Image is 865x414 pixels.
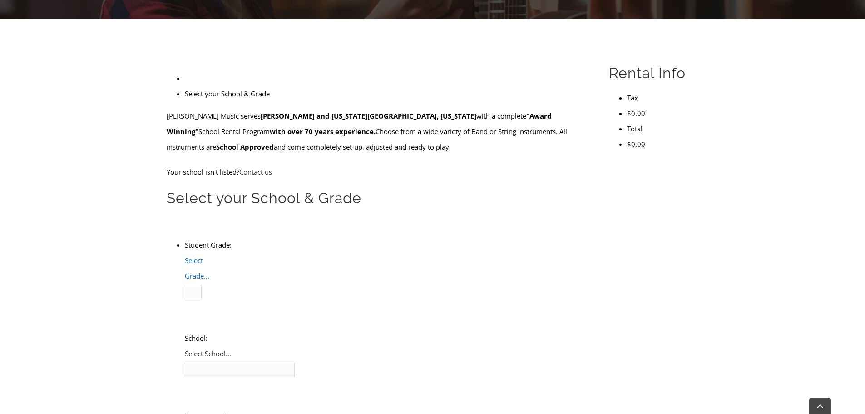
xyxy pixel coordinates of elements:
p: Your school isn't listed? [167,164,588,180]
h2: Select your School & Grade [167,189,588,208]
a: Contact us [239,167,272,176]
strong: School Approved [216,142,274,151]
span: Select School... [185,349,231,358]
h2: Rental Info [609,64,698,83]
p: [PERSON_NAME] Music serves with a complete School Rental Program Choose from a wide variety of Ba... [167,108,588,155]
span: Select Grade... [185,256,209,280]
strong: [PERSON_NAME] and [US_STATE][GEOGRAPHIC_DATA], [US_STATE] [261,111,476,120]
label: School: [185,334,208,343]
li: $0.00 [627,136,698,152]
li: Total [627,121,698,136]
li: $0.00 [627,105,698,121]
li: Select your School & Grade [185,86,588,101]
label: Student Grade: [185,240,232,249]
strong: with over 70 years experience. [270,127,376,136]
li: Tax [627,90,698,105]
